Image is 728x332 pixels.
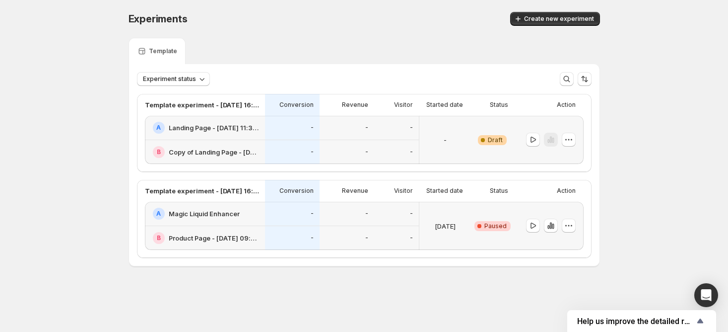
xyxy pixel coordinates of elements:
p: - [410,124,413,132]
p: - [365,124,368,132]
p: - [410,148,413,156]
h2: Product Page - [DATE] 09:25:06 [169,233,259,243]
p: Revenue [342,187,368,195]
p: Status [490,187,508,195]
p: - [365,148,368,156]
p: Template experiment - [DATE] 16:21:27 [145,186,259,196]
span: Experiment status [143,75,196,83]
span: Help us improve the detailed report for A/B campaigns [577,317,694,326]
button: Sort the results [578,72,592,86]
p: Visitor [394,187,413,195]
h2: A [156,210,161,218]
h2: B [157,234,161,242]
p: Conversion [279,187,314,195]
p: Conversion [279,101,314,109]
button: Create new experiment [510,12,600,26]
p: - [311,210,314,218]
button: Show survey - Help us improve the detailed report for A/B campaigns [577,315,706,327]
h2: A [156,124,161,132]
p: - [311,148,314,156]
h2: Landing Page - [DATE] 11:32:43 [169,123,259,133]
p: Action [557,101,576,109]
button: Experiment status [137,72,210,86]
h2: Copy of Landing Page - [DATE] 11:32:43 [169,147,259,157]
p: Template [149,47,177,55]
p: Template experiment - [DATE] 16:52:55 [145,100,259,110]
p: - [365,210,368,218]
h2: Magic Liquid Enhancer [169,209,240,219]
p: Revenue [342,101,368,109]
p: - [311,234,314,242]
span: Draft [488,136,503,144]
span: Create new experiment [524,15,594,23]
p: - [410,234,413,242]
div: Open Intercom Messenger [694,283,718,307]
p: [DATE] [435,221,456,231]
p: - [311,124,314,132]
p: Started date [426,101,463,109]
p: Action [557,187,576,195]
p: Visitor [394,101,413,109]
p: Started date [426,187,463,195]
h2: B [157,148,161,156]
p: Status [490,101,508,109]
span: Paused [484,222,507,230]
p: - [365,234,368,242]
p: - [410,210,413,218]
p: - [444,135,447,145]
span: Experiments [129,13,188,25]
